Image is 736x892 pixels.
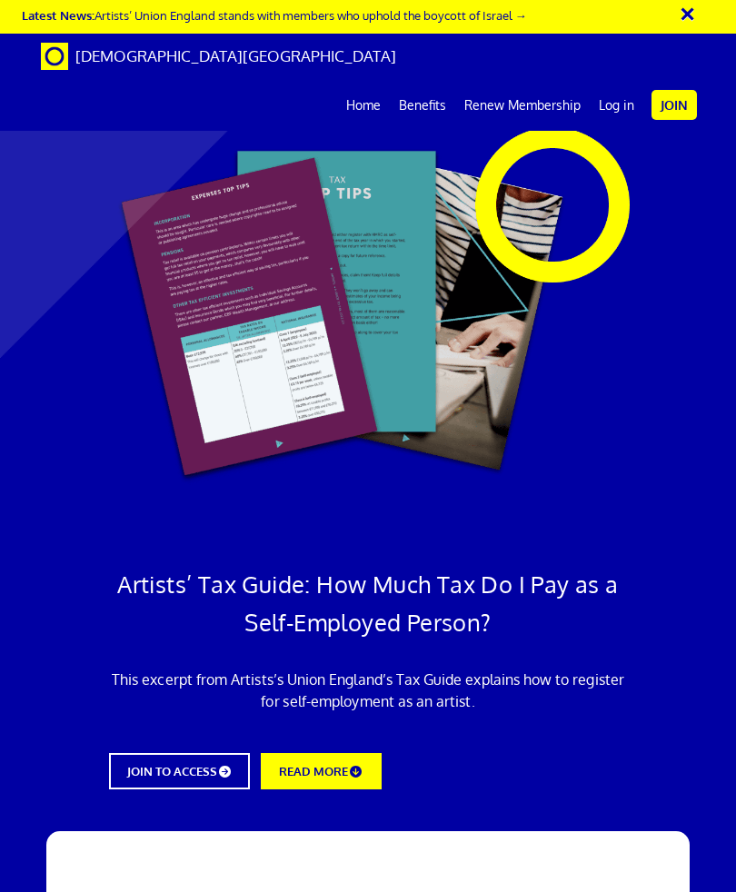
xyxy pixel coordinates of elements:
a: READ MORE [261,753,381,790]
a: Join [651,90,697,120]
h1: Artists’ Tax Guide: How Much Tax Do I Pay as a Self-Employed Person? [109,565,627,641]
a: Log in [590,83,643,128]
a: Brand [DEMOGRAPHIC_DATA][GEOGRAPHIC_DATA] [27,34,410,79]
p: This excerpt from Artists’s Union England’s Tax Guide explains how to register for self-employmen... [109,669,627,712]
span: [DEMOGRAPHIC_DATA][GEOGRAPHIC_DATA] [75,46,396,65]
strong: Latest News: [22,7,94,23]
a: Home [337,83,390,128]
a: Benefits [390,83,455,128]
a: Latest News:Artists’ Union England stands with members who uphold the boycott of Israel → [22,7,527,23]
a: Renew Membership [455,83,590,128]
a: JOIN TO ACCESS [109,753,250,790]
